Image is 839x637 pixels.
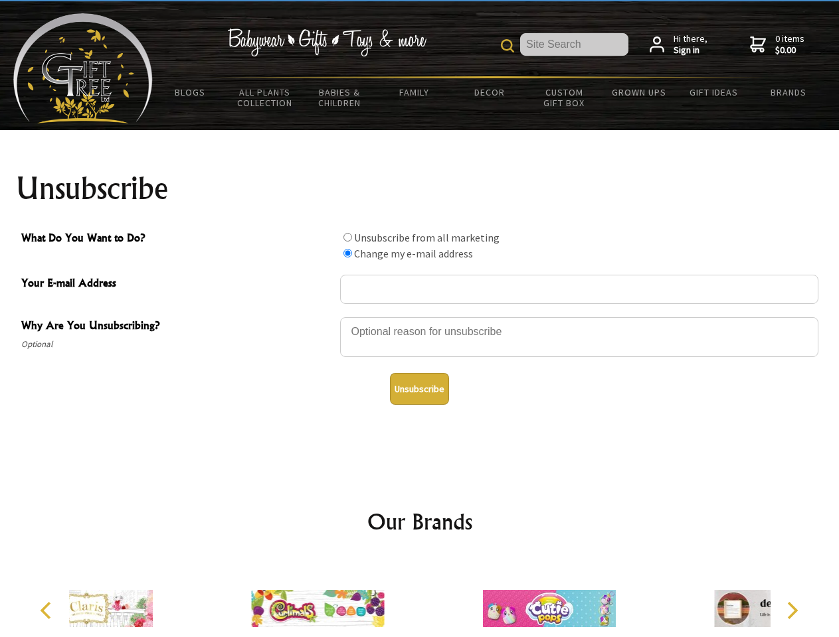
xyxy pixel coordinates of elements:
[343,249,352,257] input: What Do You Want to Do?
[751,78,826,106] a: Brands
[601,78,676,106] a: Grown Ups
[21,336,333,352] span: Optional
[27,506,813,537] h2: Our Brands
[520,33,628,56] input: Site Search
[750,33,804,56] a: 0 items$0.00
[650,33,707,56] a: Hi there,Sign in
[777,596,806,625] button: Next
[21,230,333,249] span: What Do You Want to Do?
[775,44,804,56] strong: $0.00
[527,78,602,117] a: Custom Gift Box
[340,275,818,304] input: Your E-mail Address
[227,29,426,56] img: Babywear - Gifts - Toys & more
[13,13,153,123] img: Babyware - Gifts - Toys and more...
[21,317,333,336] span: Why Are You Unsubscribing?
[390,373,449,405] button: Unsubscribe
[340,317,818,357] textarea: Why Are You Unsubscribing?
[354,231,500,244] label: Unsubscribe from all marketing
[16,173,824,204] h1: Unsubscribe
[674,33,707,56] span: Hi there,
[21,275,333,294] span: Your E-mail Address
[775,33,804,56] span: 0 items
[33,596,62,625] button: Previous
[228,78,303,117] a: All Plants Collection
[501,39,514,52] img: product search
[343,233,352,242] input: What Do You Want to Do?
[674,44,707,56] strong: Sign in
[354,247,473,260] label: Change my e-mail address
[377,78,452,106] a: Family
[153,78,228,106] a: BLOGS
[452,78,527,106] a: Decor
[676,78,751,106] a: Gift Ideas
[302,78,377,117] a: Babies & Children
